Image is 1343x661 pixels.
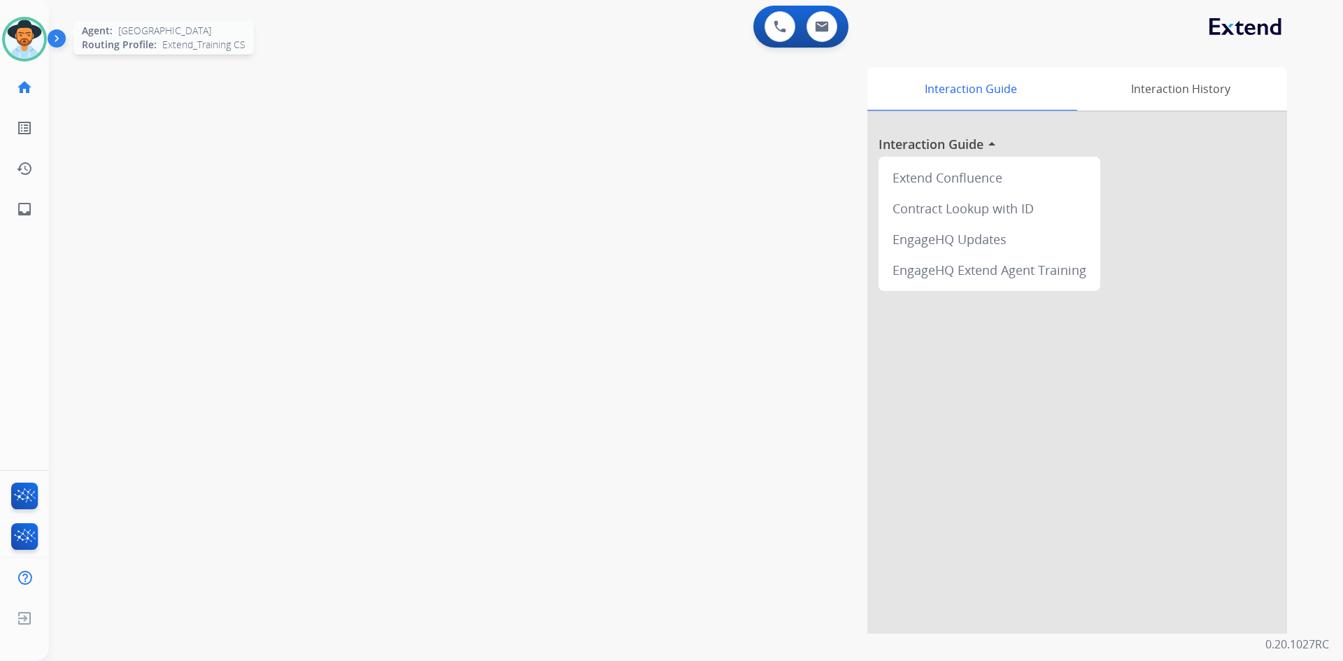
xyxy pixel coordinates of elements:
[16,79,33,96] mat-icon: home
[118,24,211,38] span: [GEOGRAPHIC_DATA]
[1074,67,1287,111] div: Interaction History
[884,193,1095,224] div: Contract Lookup with ID
[884,255,1095,285] div: EngageHQ Extend Agent Training
[1265,636,1329,653] p: 0.20.1027RC
[82,24,113,38] span: Agent:
[162,38,246,52] span: Extend_Training CS
[82,38,157,52] span: Routing Profile:
[16,120,33,136] mat-icon: list_alt
[884,224,1095,255] div: EngageHQ Updates
[867,67,1074,111] div: Interaction Guide
[16,201,33,218] mat-icon: inbox
[5,20,44,59] img: avatar
[884,162,1095,193] div: Extend Confluence
[16,160,33,177] mat-icon: history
